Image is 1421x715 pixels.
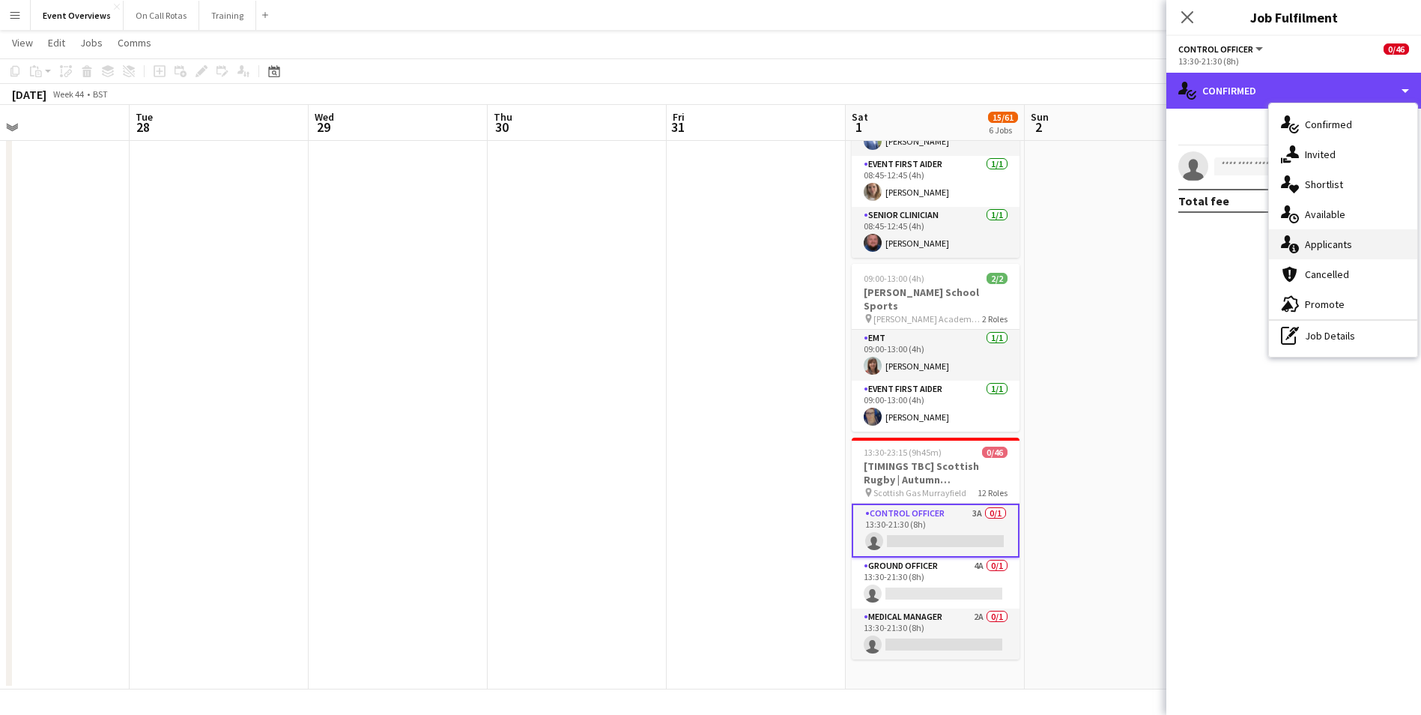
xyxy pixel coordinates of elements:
[12,87,46,102] div: [DATE]
[1166,73,1421,109] div: Confirmed
[852,438,1019,660] app-job-card: 13:30-23:15 (9h45m)0/46[TIMINGS TBC] Scottish Rugby | Autumn Internationals - [GEOGRAPHIC_DATA] v...
[1305,178,1343,191] span: Shortlist
[1305,268,1349,281] span: Cancelled
[852,609,1019,660] app-card-role: Medical Manager2A0/113:30-21:30 (8h)
[849,118,868,136] span: 1
[118,36,151,49] span: Comms
[852,558,1019,609] app-card-role: Ground Officer4A0/113:30-21:30 (8h)
[864,273,924,284] span: 09:00-13:00 (4h)
[494,110,512,124] span: Thu
[42,33,71,52] a: Edit
[491,118,512,136] span: 30
[852,110,868,124] span: Sat
[74,33,109,52] a: Jobs
[982,313,1008,325] span: 2 Roles
[852,52,1019,258] app-job-card: 08:45-12:45 (4h)3/3ESMS - Inverleith Inverleith Playing Fields3 RolesEMT1/108:45-12:45 (4h)[PERSO...
[673,110,685,124] span: Fri
[1305,148,1336,161] span: Invited
[852,207,1019,258] app-card-role: Senior Clinician1/108:45-12:45 (4h)[PERSON_NAME]
[864,447,942,458] span: 13:30-23:15 (9h45m)
[93,88,108,100] div: BST
[852,381,1019,432] app-card-role: Event First Aider1/109:00-13:00 (4h)[PERSON_NAME]
[852,156,1019,207] app-card-role: Event First Aider1/108:45-12:45 (4h)[PERSON_NAME]
[852,459,1019,486] h3: [TIMINGS TBC] Scottish Rugby | Autumn Internationals - [GEOGRAPHIC_DATA] v [GEOGRAPHIC_DATA]
[1305,238,1352,251] span: Applicants
[1305,208,1345,221] span: Available
[988,112,1018,123] span: 15/61
[852,330,1019,381] app-card-role: EMT1/109:00-13:00 (4h)[PERSON_NAME]
[1305,298,1345,311] span: Promote
[124,1,199,30] button: On Call Rotas
[49,88,87,100] span: Week 44
[1166,7,1421,27] h3: Job Fulfilment
[31,1,124,30] button: Event Overviews
[982,447,1008,458] span: 0/46
[670,118,685,136] span: 31
[989,124,1017,136] div: 6 Jobs
[1305,118,1352,131] span: Confirmed
[987,273,1008,284] span: 2/2
[1178,43,1253,55] span: Control Officer
[873,313,982,325] span: [PERSON_NAME] Academy Playing Fields
[136,110,153,124] span: Tue
[199,1,256,30] button: Training
[112,33,157,52] a: Comms
[133,118,153,136] span: 28
[1178,43,1265,55] button: Control Officer
[48,36,65,49] span: Edit
[315,110,334,124] span: Wed
[312,118,334,136] span: 29
[1269,321,1417,351] div: Job Details
[978,487,1008,498] span: 12 Roles
[80,36,103,49] span: Jobs
[6,33,39,52] a: View
[852,504,1019,558] app-card-role: Control Officer3A0/113:30-21:30 (8h)
[873,487,966,498] span: Scottish Gas Murrayfield
[1384,43,1409,55] span: 0/46
[1028,118,1049,136] span: 2
[1031,110,1049,124] span: Sun
[1178,55,1409,67] div: 13:30-21:30 (8h)
[852,286,1019,313] h3: [PERSON_NAME] School Sports
[852,264,1019,432] app-job-card: 09:00-13:00 (4h)2/2[PERSON_NAME] School Sports [PERSON_NAME] Academy Playing Fields2 RolesEMT1/10...
[12,36,33,49] span: View
[1178,193,1229,208] div: Total fee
